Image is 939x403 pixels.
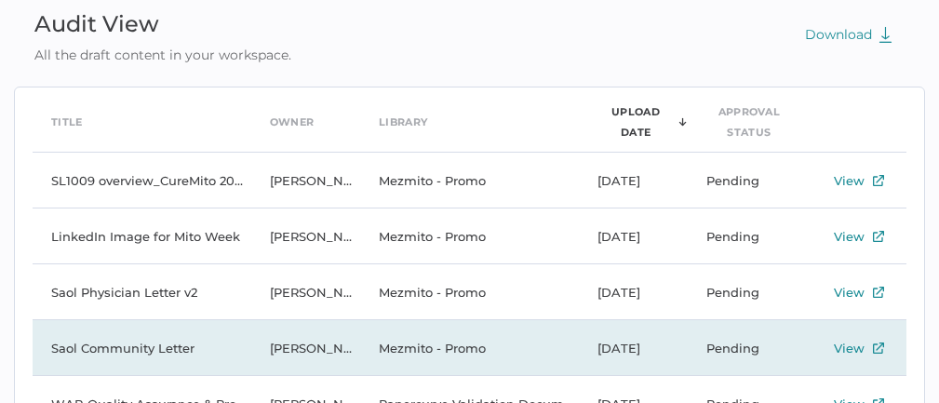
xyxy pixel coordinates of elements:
td: Pending [688,264,797,320]
td: [PERSON_NAME] [251,208,360,264]
td: [PERSON_NAME] [251,153,360,208]
div: Upload Date [597,101,674,142]
td: Mezmito - Promo [360,320,579,376]
td: [DATE] [579,153,688,208]
img: external-link-icon.7ec190a1.svg [873,231,884,242]
div: Audit View [14,4,312,45]
div: All the draft content in your workspace. [14,45,312,65]
span: Download [805,26,892,43]
td: [DATE] [579,264,688,320]
td: [PERSON_NAME] [251,264,360,320]
button: Download [786,17,911,52]
td: SL1009 overview_CureMito 2025 congress_for PRC [33,153,251,208]
img: external-link-icon.7ec190a1.svg [873,343,884,354]
div: Approval Status [706,101,791,142]
td: [DATE] [579,208,688,264]
td: Pending [688,153,797,208]
td: Saol Physician Letter v2 [33,264,251,320]
td: LinkedIn Image for Mito Week [33,208,251,264]
td: Pending [688,320,797,376]
div: Library [379,112,427,132]
div: View [834,337,865,359]
img: sorting-arrow-down.c3f0a1d0.svg [678,117,687,127]
td: Pending [688,208,797,264]
div: View [834,169,865,192]
div: View [834,225,865,248]
img: download-green.2f70a7b3.svg [879,26,892,43]
div: Title [51,112,83,132]
td: [DATE] [579,320,688,376]
td: Mezmito - Promo [360,264,579,320]
td: [PERSON_NAME] [251,320,360,376]
img: external-link-icon.7ec190a1.svg [873,287,884,298]
div: View [834,281,865,303]
img: external-link-icon.7ec190a1.svg [873,175,884,186]
td: Mezmito - Promo [360,208,579,264]
div: Owner [270,112,315,132]
td: Saol Community Letter [33,320,251,376]
td: Mezmito - Promo [360,153,579,208]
